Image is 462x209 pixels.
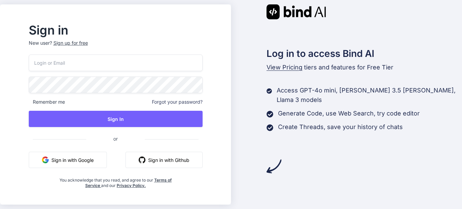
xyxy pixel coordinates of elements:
[29,25,203,36] h2: Sign in
[267,159,281,174] img: arrow
[278,122,403,132] p: Create Threads, save your history of chats
[29,111,203,127] button: Sign In
[125,152,203,168] button: Sign in with Github
[57,173,174,188] div: You acknowledge that you read, and agree to our and our
[29,40,203,55] p: New user?
[29,55,203,71] input: Login or Email
[267,63,462,72] p: tiers and features for Free Tier
[267,46,462,61] h2: Log in to access Bind AI
[86,130,145,147] span: or
[139,156,145,163] img: github
[277,86,462,105] p: Access GPT-4o mini, [PERSON_NAME] 3.5 [PERSON_NAME], Llama 3 models
[85,177,172,188] a: Terms of Service
[42,156,49,163] img: google
[29,99,65,105] span: Remember me
[267,4,326,19] img: Bind AI logo
[152,99,203,105] span: Forgot your password?
[117,183,146,188] a: Privacy Policy.
[267,64,302,71] span: View Pricing
[53,40,88,46] div: Sign up for free
[278,109,420,118] p: Generate Code, use Web Search, try code editor
[29,152,107,168] button: Sign in with Google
